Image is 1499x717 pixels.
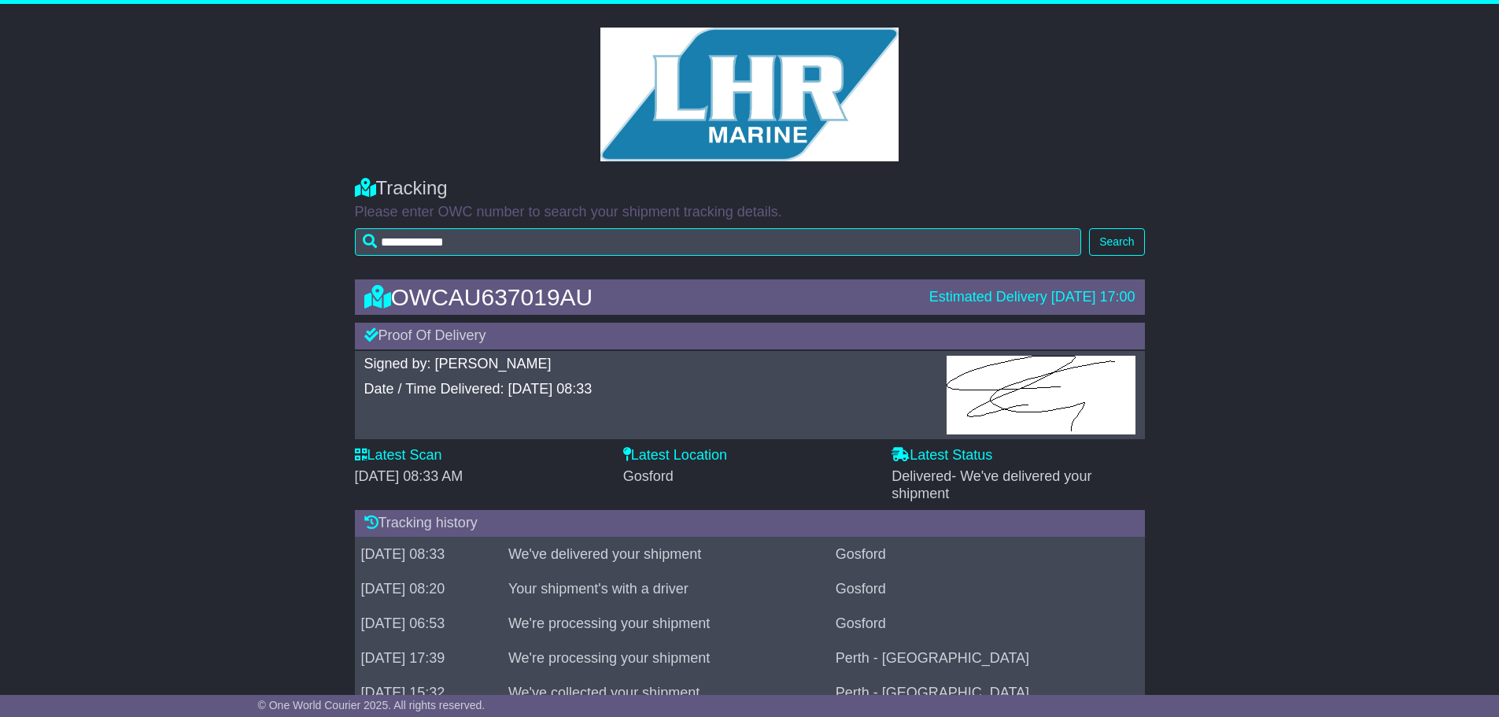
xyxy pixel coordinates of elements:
td: We've delivered your shipment [502,537,829,571]
td: Perth - [GEOGRAPHIC_DATA] [829,675,1145,710]
td: Your shipment's with a driver [502,571,829,606]
span: Delivered [892,468,1091,501]
p: Please enter OWC number to search your shipment tracking details. [355,204,1145,221]
td: Perth - [GEOGRAPHIC_DATA] [829,641,1145,675]
img: GetPodImagePublic [947,356,1135,434]
td: We've collected your shipment [502,675,829,710]
div: Estimated Delivery [DATE] 17:00 [929,289,1135,306]
td: Gosford [829,606,1145,641]
button: Search [1089,228,1144,256]
td: [DATE] 06:53 [355,606,502,641]
div: Date / Time Delivered: [DATE] 08:33 [364,381,931,398]
td: [DATE] 08:33 [355,537,502,571]
div: OWCAU637019AU [356,284,921,310]
td: [DATE] 17:39 [355,641,502,675]
td: [DATE] 15:32 [355,675,502,710]
span: © One World Courier 2025. All rights reserved. [258,699,486,711]
div: Signed by: [PERSON_NAME] [364,356,931,373]
td: Gosford [829,571,1145,606]
span: - We've delivered your shipment [892,468,1091,501]
label: Latest Location [623,447,727,464]
td: Gosford [829,537,1145,571]
div: Tracking [355,177,1145,200]
span: [DATE] 08:33 AM [355,468,463,484]
td: [DATE] 08:20 [355,571,502,606]
span: Gosford [623,468,674,484]
div: Tracking history [355,510,1145,537]
label: Latest Status [892,447,992,464]
div: Proof Of Delivery [355,323,1145,349]
td: We're processing your shipment [502,606,829,641]
td: We're processing your shipment [502,641,829,675]
label: Latest Scan [355,447,442,464]
img: GetCustomerLogo [600,28,899,161]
